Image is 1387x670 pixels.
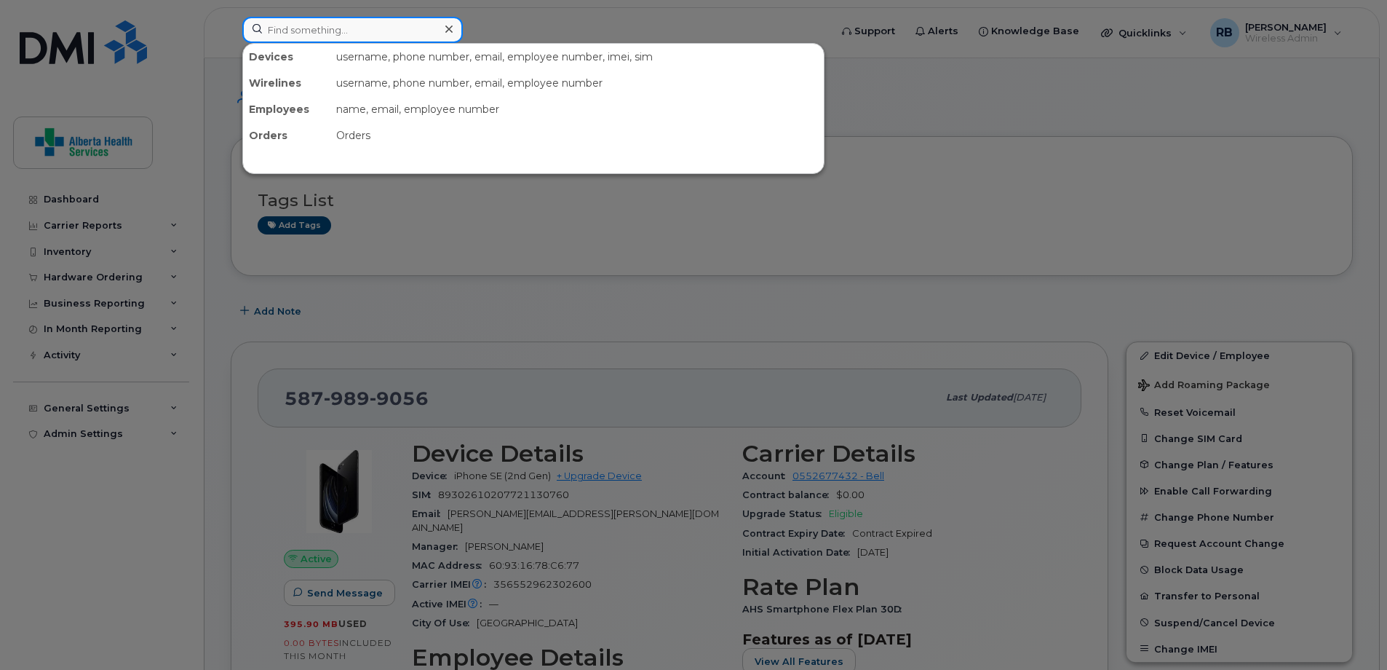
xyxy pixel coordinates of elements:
div: Devices [243,44,330,70]
div: username, phone number, email, employee number, imei, sim [330,44,824,70]
div: Employees [243,96,330,122]
div: Orders [243,122,330,149]
div: username, phone number, email, employee number [330,70,824,96]
div: Wirelines [243,70,330,96]
div: name, email, employee number [330,96,824,122]
div: Orders [330,122,824,149]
